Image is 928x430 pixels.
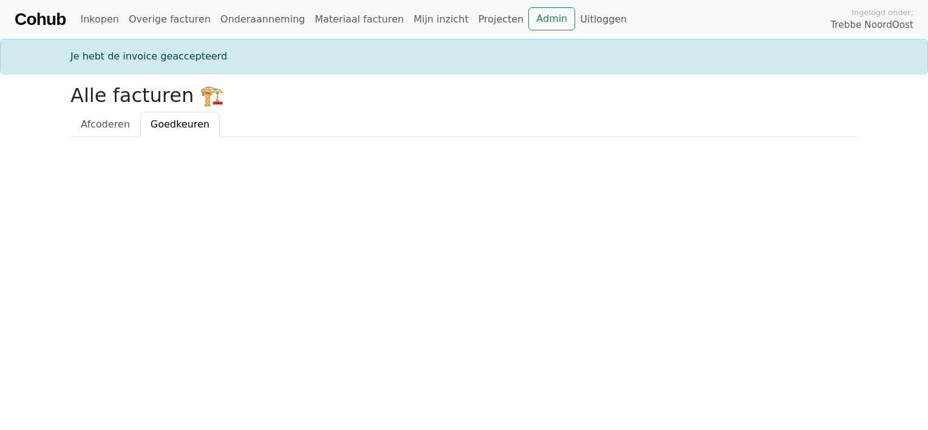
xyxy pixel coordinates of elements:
h2: Alle facturen 🏗️ [70,84,858,107]
a: Uitloggen [575,7,632,32]
a: Cohub [15,5,66,34]
a: Onderaanneming [216,7,310,32]
a: Materiaal facturen [310,7,409,32]
a: Goedkeuren [140,112,220,137]
a: Mijn inzicht [409,7,474,32]
a: Projecten [473,7,528,32]
a: Admin [528,7,575,30]
span: Goedkeuren [151,118,210,130]
span: Ingelogd onder: [851,7,913,18]
span: Trebbe NoordOost [831,18,913,32]
a: Inkopen [75,7,123,32]
span: Afcoderen [81,118,130,130]
a: Afcoderen [70,112,140,137]
div: Je hebt de invoice geaccepteerd [63,49,865,64]
a: Overige facturen [124,7,216,32]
